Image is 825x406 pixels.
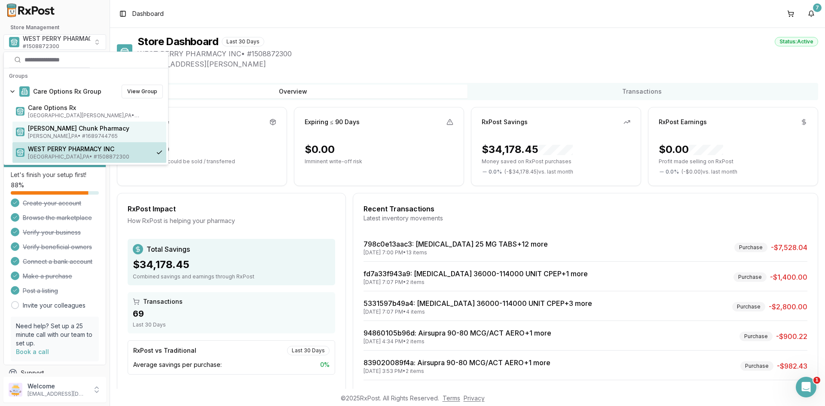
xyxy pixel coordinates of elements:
[137,49,818,59] span: WEST PERRY PHARMACY INC • # 1508872300
[28,145,149,153] span: WEST PERRY PHARMACY INC
[16,322,94,348] p: Need help? Set up a 25 minute call with our team to set up.
[23,228,81,237] span: Verify your business
[23,243,92,251] span: Verify beneficial owners
[364,249,548,256] div: [DATE] 7:00 PM • 13 items
[23,287,58,295] span: Post a listing
[28,112,163,119] span: [GEOGRAPHIC_DATA][PERSON_NAME] , PA • # 1932201860
[9,383,22,397] img: User avatar
[739,332,773,341] div: Purchase
[23,214,92,222] span: Browse the marketplace
[128,204,335,214] div: RxPost Impact
[3,3,58,17] img: RxPost Logo
[775,37,818,46] div: Status: Active
[28,124,163,133] span: [PERSON_NAME] Chunk Pharmacy
[482,158,630,165] p: Money saved on RxPost purchases
[364,204,807,214] div: Recent Transactions
[681,168,737,175] span: ( - $0.00 ) vs. last month
[23,43,59,50] span: # 1508872300
[364,308,592,315] div: [DATE] 7:07 PM • 4 items
[769,302,807,312] span: -$2,800.00
[364,279,588,286] div: [DATE] 7:07 PM • 2 items
[364,269,588,278] a: fd7a33f943a9: [MEDICAL_DATA] 36000-114000 UNIT CPEP+1 more
[132,9,164,18] nav: breadcrumb
[489,168,502,175] span: 0.0 %
[364,368,550,375] div: [DATE] 3:53 PM • 2 items
[364,240,548,248] a: 798c0e13aac3: [MEDICAL_DATA] 25 MG TABS+12 more
[464,394,485,402] a: Privacy
[740,361,773,371] div: Purchase
[11,171,99,179] p: Let's finish your setup first!
[733,272,767,282] div: Purchase
[732,302,765,311] div: Purchase
[320,360,330,369] span: 0 %
[3,24,106,31] h2: Store Management
[305,143,335,156] div: $0.00
[137,35,218,49] h1: Store Dashboard
[3,34,106,50] button: Select a view
[6,70,166,82] div: Groups
[364,214,807,223] div: Latest inventory movements
[804,7,818,21] button: 7
[147,244,190,254] span: Total Savings
[119,85,467,98] button: Overview
[467,85,816,98] button: Transactions
[133,308,330,320] div: 69
[28,133,163,140] span: [PERSON_NAME] , PA • # 1689744765
[133,273,330,280] div: Combined savings and earnings through RxPost
[23,257,92,266] span: Connect a bank account
[364,338,551,345] div: [DATE] 4:34 PM • 2 items
[133,258,330,272] div: $34,178.45
[133,346,196,355] div: RxPost vs Traditional
[666,168,679,175] span: 0.0 %
[776,331,807,342] span: -$900.22
[137,59,818,69] span: [STREET_ADDRESS][PERSON_NAME]
[364,299,592,308] a: 5331597b49a4: [MEDICAL_DATA] 36000-114000 UNIT CPEP+3 more
[128,217,335,225] div: How RxPost is helping your pharmacy
[770,272,807,282] span: -$1,400.00
[143,297,183,306] span: Transactions
[504,168,573,175] span: ( - $34,178.45 ) vs. last month
[11,181,24,189] span: 88 %
[28,104,163,112] span: Care Options Rx
[482,143,573,156] div: $34,178.45
[813,3,822,12] div: 7
[33,87,101,96] span: Care Options Rx Group
[287,346,330,355] div: Last 30 Days
[777,361,807,371] span: -$982.43
[305,158,453,165] p: Imminent write-off risk
[305,118,360,126] div: Expiring ≤ 90 Days
[16,348,49,355] a: Book a call
[364,329,551,337] a: 94860105b96d: Airsupra 90-80 MCG/ACT AERO+1 more
[482,118,528,126] div: RxPost Savings
[133,321,330,328] div: Last 30 Days
[23,34,109,43] span: WEST PERRY PHARMACY INC
[443,394,460,402] a: Terms
[364,358,550,367] a: 839020089f4a: Airsupra 90-80 MCG/ACT AERO+1 more
[659,143,723,156] div: $0.00
[796,377,816,397] iframe: Intercom live chat
[128,158,276,165] p: Idle dollars that could be sold / transferred
[133,360,222,369] span: Average savings per purchase:
[23,199,81,208] span: Create your account
[27,382,87,391] p: Welcome
[659,118,707,126] div: RxPost Earnings
[23,301,86,310] a: Invite your colleagues
[27,391,87,397] p: [EMAIL_ADDRESS][DOMAIN_NAME]
[132,9,164,18] span: Dashboard
[771,242,807,253] span: -$7,528.04
[659,158,807,165] p: Profit made selling on RxPost
[23,272,72,281] span: Make a purchase
[122,85,163,98] button: View Group
[734,243,767,252] div: Purchase
[222,37,264,46] div: Last 30 Days
[28,153,149,160] span: [GEOGRAPHIC_DATA] , PA • # 1508872300
[813,377,820,384] span: 1
[3,365,106,381] button: Support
